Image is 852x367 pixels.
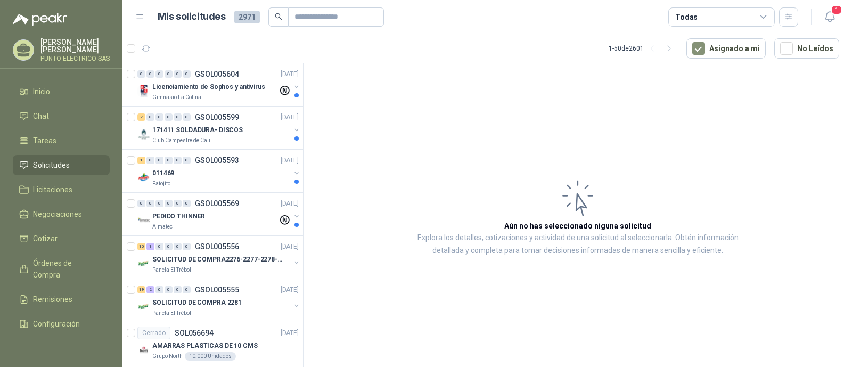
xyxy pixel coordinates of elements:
a: Manuales y ayuda [13,338,110,358]
a: Órdenes de Compra [13,253,110,285]
div: 0 [165,70,173,78]
div: 0 [137,200,145,207]
div: 0 [174,157,182,164]
h3: Aún no has seleccionado niguna solicitud [504,220,651,232]
span: Negociaciones [33,208,82,220]
span: Licitaciones [33,184,72,195]
a: Licitaciones [13,180,110,200]
div: 0 [174,70,182,78]
p: SOLICITUD DE COMPRA2276-2277-2278-2284-2285- [152,255,285,265]
div: 0 [165,113,173,121]
div: 1 - 50 de 2601 [609,40,678,57]
div: 0 [183,243,191,250]
p: [DATE] [281,156,299,166]
div: 0 [146,113,154,121]
p: GSOL005555 [195,286,239,293]
a: Configuración [13,314,110,334]
p: Panela El Trébol [152,266,191,274]
span: 1 [831,5,842,15]
div: 0 [183,113,191,121]
a: 19 2 0 0 0 0 GSOL005555[DATE] Company LogoSOLICITUD DE COMPRA 2281Panela El Trébol [137,283,301,317]
span: Solicitudes [33,159,70,171]
a: Chat [13,106,110,126]
a: 0 0 0 0 0 0 GSOL005604[DATE] Company LogoLicenciamiento de Sophos y antivirusGimnasio La Colina [137,68,301,102]
a: 2 0 0 0 0 0 GSOL005599[DATE] Company Logo171411 SOLDADURA- DISCOSClub Campestre de Cali [137,111,301,145]
div: 10 [137,243,145,250]
p: GSOL005569 [195,200,239,207]
p: GSOL005599 [195,113,239,121]
div: 0 [146,157,154,164]
div: 10.000 Unidades [185,352,236,361]
span: Órdenes de Compra [33,257,100,281]
div: 0 [165,243,173,250]
span: Remisiones [33,293,72,305]
img: Company Logo [137,214,150,227]
p: Patojito [152,180,170,188]
div: 0 [183,200,191,207]
p: Grupo North [152,352,183,361]
a: CerradoSOL056694[DATE] Company LogoAMARRAS PLASTICAS DE 10 CMSGrupo North10.000 Unidades [122,322,303,365]
p: GSOL005593 [195,157,239,164]
p: PEDIDO THINNER [152,211,205,222]
img: Company Logo [137,300,150,313]
p: [DATE] [281,328,299,338]
div: 0 [165,286,173,293]
p: [DATE] [281,112,299,123]
div: 1 [137,157,145,164]
a: Remisiones [13,289,110,309]
p: SOLICITUD DE COMPRA 2281 [152,298,242,308]
p: [DATE] [281,199,299,209]
a: Solicitudes [13,155,110,175]
div: 0 [146,70,154,78]
div: 0 [146,200,154,207]
div: 2 [137,113,145,121]
div: 0 [155,157,163,164]
p: [DATE] [281,242,299,252]
button: No Leídos [774,38,839,59]
img: Company Logo [137,257,150,270]
img: Company Logo [137,128,150,141]
img: Company Logo [137,171,150,184]
a: 1 0 0 0 0 0 GSOL005593[DATE] Company Logo011469Patojito [137,154,301,188]
div: 0 [155,200,163,207]
p: [PERSON_NAME] [PERSON_NAME] [40,38,110,53]
p: GSOL005604 [195,70,239,78]
p: Gimnasio La Colina [152,93,201,102]
div: Cerrado [137,327,170,339]
p: PUNTO ELECTRICO SAS [40,55,110,62]
div: 0 [155,113,163,121]
p: Explora los detalles, cotizaciones y actividad de una solicitud al seleccionarla. Obtén informaci... [410,232,745,257]
div: 0 [155,286,163,293]
div: 0 [165,157,173,164]
span: Tareas [33,135,56,146]
p: Almatec [152,223,173,231]
p: GSOL005556 [195,243,239,250]
span: search [275,13,282,20]
p: 011469 [152,168,174,178]
p: AMARRAS PLASTICAS DE 10 CMS [152,341,258,351]
div: 0 [174,113,182,121]
div: 0 [183,286,191,293]
p: Club Campestre de Cali [152,136,210,145]
span: Cotizar [33,233,58,244]
span: Configuración [33,318,80,330]
h1: Mis solicitudes [158,9,226,25]
span: Inicio [33,86,50,97]
span: 2971 [234,11,260,23]
p: [DATE] [281,285,299,295]
div: 0 [174,286,182,293]
a: 0 0 0 0 0 0 GSOL005569[DATE] Company LogoPEDIDO THINNERAlmatec [137,197,301,231]
div: 2 [146,286,154,293]
div: 1 [146,243,154,250]
div: 0 [155,243,163,250]
div: 0 [137,70,145,78]
p: SOL056694 [175,329,214,337]
a: Cotizar [13,229,110,249]
div: 0 [174,200,182,207]
p: Panela El Trébol [152,309,191,317]
p: Licenciamiento de Sophos y antivirus [152,82,265,92]
a: Inicio [13,81,110,102]
div: 0 [183,70,191,78]
div: 0 [183,157,191,164]
img: Company Logo [137,344,150,356]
